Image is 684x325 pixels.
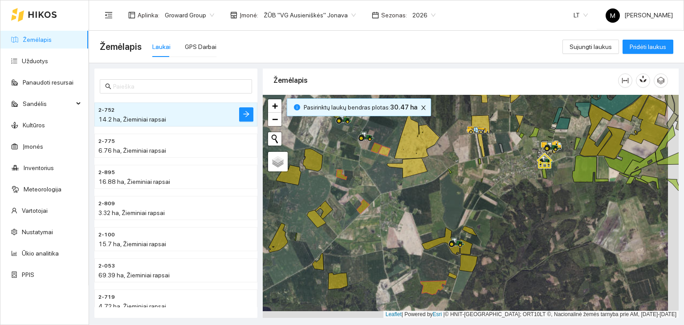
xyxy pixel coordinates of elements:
[98,231,115,239] span: 2-100
[100,6,118,24] button: menu-fold
[23,79,73,86] a: Panaudoti resursai
[98,106,114,114] span: 2-752
[185,42,216,52] div: GPS Darbai
[98,116,166,123] span: 14.2 ha, Žieminiai rapsai
[240,10,258,20] span: Įmonė :
[23,95,73,113] span: Sandėlis
[623,43,673,50] a: Pridėti laukus
[138,10,159,20] span: Aplinka :
[239,107,253,122] button: arrow-right
[98,168,115,177] span: 2-895
[390,104,417,111] b: 30.47 ha
[23,36,52,43] a: Žemėlapis
[22,250,59,257] a: Ūkio analitika
[24,186,61,193] a: Meteorologija
[386,311,402,317] a: Leaflet
[22,57,48,65] a: Užduotys
[98,147,166,154] span: 6.76 ha, Žieminiai rapsai
[372,12,379,19] span: calendar
[606,12,673,19] span: [PERSON_NAME]
[165,8,214,22] span: Groward Group
[98,178,170,185] span: 16.88 ha, Žieminiai rapsai
[268,113,281,126] a: Zoom out
[264,8,356,22] span: ŽŪB "VG Ausieniškės" Jonava
[383,311,679,318] div: | Powered by © HNIT-[GEOGRAPHIC_DATA]; ORT10LT ©, Nacionalinė žemės tarnyba prie AM, [DATE]-[DATE]
[22,271,34,278] a: PPIS
[570,42,612,52] span: Sujungti laukus
[152,42,171,52] div: Laukai
[128,12,135,19] span: layout
[610,8,615,23] span: M
[412,8,436,22] span: 2026
[574,8,588,22] span: LT
[268,152,288,171] a: Layers
[418,102,429,113] button: close
[98,209,165,216] span: 3.32 ha, Žieminiai rapsai
[304,102,417,112] span: Pasirinktų laukų bendras plotas :
[98,240,166,248] span: 15.7 ha, Žieminiai rapsai
[294,104,300,110] span: info-circle
[562,43,619,50] a: Sujungti laukus
[273,68,618,93] div: Žemėlapis
[98,272,170,279] span: 69.39 ha, Žieminiai rapsai
[268,99,281,113] a: Zoom in
[630,42,666,52] span: Pridėti laukus
[24,164,54,171] a: Inventorius
[230,12,237,19] span: shop
[98,262,115,270] span: 2-053
[22,228,53,236] a: Nustatymai
[105,11,113,19] span: menu-fold
[23,122,45,129] a: Kultūros
[22,207,48,214] a: Vartotojai
[243,110,250,119] span: arrow-right
[98,199,115,208] span: 2-809
[268,132,281,146] button: Initiate a new search
[381,10,407,20] span: Sezonas :
[113,81,247,91] input: Paieška
[23,143,43,150] a: Įmonės
[618,73,632,88] button: column-width
[272,114,278,125] span: −
[562,40,619,54] button: Sujungti laukus
[105,83,111,89] span: search
[433,311,442,317] a: Esri
[444,311,445,317] span: |
[98,293,115,301] span: 2-719
[623,40,673,54] button: Pridėti laukus
[619,77,632,84] span: column-width
[98,137,115,146] span: 2-775
[98,303,166,310] span: 4.72 ha, Žieminiai rapsai
[419,105,428,111] span: close
[272,100,278,111] span: +
[100,40,142,54] span: Žemėlapis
